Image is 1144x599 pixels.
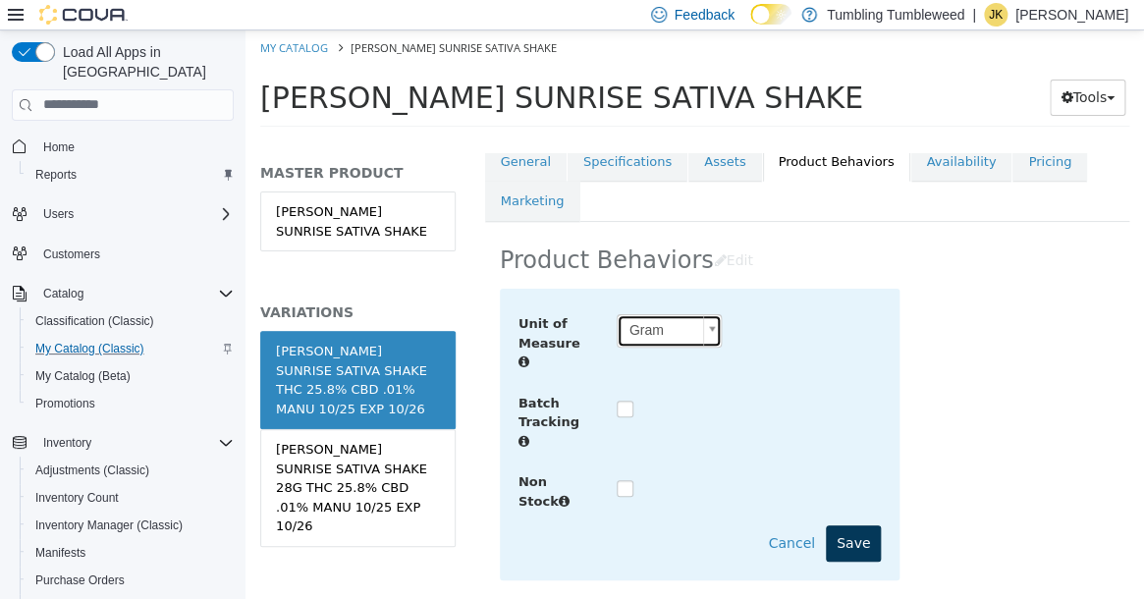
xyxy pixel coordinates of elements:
[512,495,579,531] button: Cancel
[27,541,93,565] a: Manifests
[481,222,508,238] span: Edit
[27,486,127,510] a: Inventory Count
[30,409,194,506] div: [PERSON_NAME] SUNRISE SATIVA SHAKE 28G THC 25.8% CBD .01% MANU 10/25 EXP 10/26
[27,514,191,537] a: Inventory Manager (Classic)
[518,111,665,152] a: Product Behaviors
[35,167,77,183] span: Reports
[27,569,234,592] span: Purchase Orders
[20,362,242,390] button: My Catalog (Beta)
[20,307,242,335] button: Classification (Classic)
[750,25,751,26] span: Dark Mode
[35,431,234,455] span: Inventory
[43,435,91,451] span: Inventory
[27,337,152,360] a: My Catalog (Classic)
[35,431,99,455] button: Inventory
[35,202,234,226] span: Users
[4,200,242,228] button: Users
[20,335,242,362] button: My Catalog (Classic)
[27,459,157,482] a: Adjustments (Classic)
[39,5,128,25] img: Cova
[20,539,242,567] button: Manifests
[35,313,154,329] span: Classification (Classic)
[989,3,1003,27] span: JK
[35,545,85,561] span: Manifests
[27,163,234,187] span: Reports
[43,139,75,155] span: Home
[750,4,791,25] input: Dark Mode
[27,309,162,333] a: Classification (Classic)
[27,486,234,510] span: Inventory Count
[4,280,242,307] button: Catalog
[35,282,91,305] button: Catalog
[240,111,321,152] a: General
[4,133,242,161] button: Home
[43,246,100,262] span: Customers
[27,569,133,592] a: Purchase Orders
[35,341,144,356] span: My Catalog (Classic)
[27,163,84,187] a: Reports
[240,150,335,191] a: Marketing
[15,134,210,151] h5: MASTER PRODUCT
[27,459,234,482] span: Adjustments (Classic)
[105,10,311,25] span: [PERSON_NAME] SUNRISE SATIVA SHAKE
[27,309,234,333] span: Classification (Classic)
[15,161,210,221] a: [PERSON_NAME] SUNRISE SATIVA SHAKE
[675,5,735,25] span: Feedback
[322,111,442,152] a: Specifications
[35,368,131,384] span: My Catalog (Beta)
[827,3,964,27] p: Tumbling Tumbleweed
[35,242,234,266] span: Customers
[27,364,234,388] span: My Catalog (Beta)
[258,277,356,342] label: Unit of Measure
[666,111,767,152] a: Availability
[20,457,242,484] button: Adjustments (Classic)
[27,364,138,388] a: My Catalog (Beta)
[580,495,635,531] button: Save
[27,337,234,360] span: My Catalog (Classic)
[254,212,655,248] h2: Product Behaviors
[767,111,842,152] a: Pricing
[984,3,1008,27] div: Jessica Knight
[20,161,242,189] button: Reports
[804,49,880,85] button: Tools
[35,396,95,411] span: Promotions
[15,50,618,84] span: [PERSON_NAME] SUNRISE SATIVA SHAKE
[20,567,242,594] button: Purchase Orders
[27,514,234,537] span: Inventory Manager (Classic)
[27,541,234,565] span: Manifests
[15,10,82,25] a: My Catalog
[1015,3,1128,27] p: [PERSON_NAME]
[35,136,82,159] a: Home
[4,240,242,268] button: Customers
[20,484,242,512] button: Inventory Count
[35,517,183,533] span: Inventory Manager (Classic)
[43,206,74,222] span: Users
[258,435,356,480] label: Non Stock
[20,512,242,539] button: Inventory Manager (Classic)
[372,285,451,316] span: Gram
[972,3,976,27] p: |
[27,392,234,415] span: Promotions
[35,463,149,478] span: Adjustments (Classic)
[468,212,518,248] button: Edit
[35,135,234,159] span: Home
[35,572,125,588] span: Purchase Orders
[35,202,82,226] button: Users
[15,273,210,291] h5: VARIATIONS
[20,390,242,417] button: Promotions
[55,42,234,82] span: Load All Apps in [GEOGRAPHIC_DATA]
[27,392,103,415] a: Promotions
[35,490,119,506] span: Inventory Count
[35,282,234,305] span: Catalog
[371,284,477,317] a: Gram
[35,243,108,266] a: Customers
[4,429,242,457] button: Inventory
[443,111,516,152] a: Assets
[258,356,356,421] label: Batch Tracking
[30,311,194,388] div: [PERSON_NAME] SUNRISE SATIVA SHAKE THC 25.8% CBD .01% MANU 10/25 EXP 10/26
[43,286,83,301] span: Catalog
